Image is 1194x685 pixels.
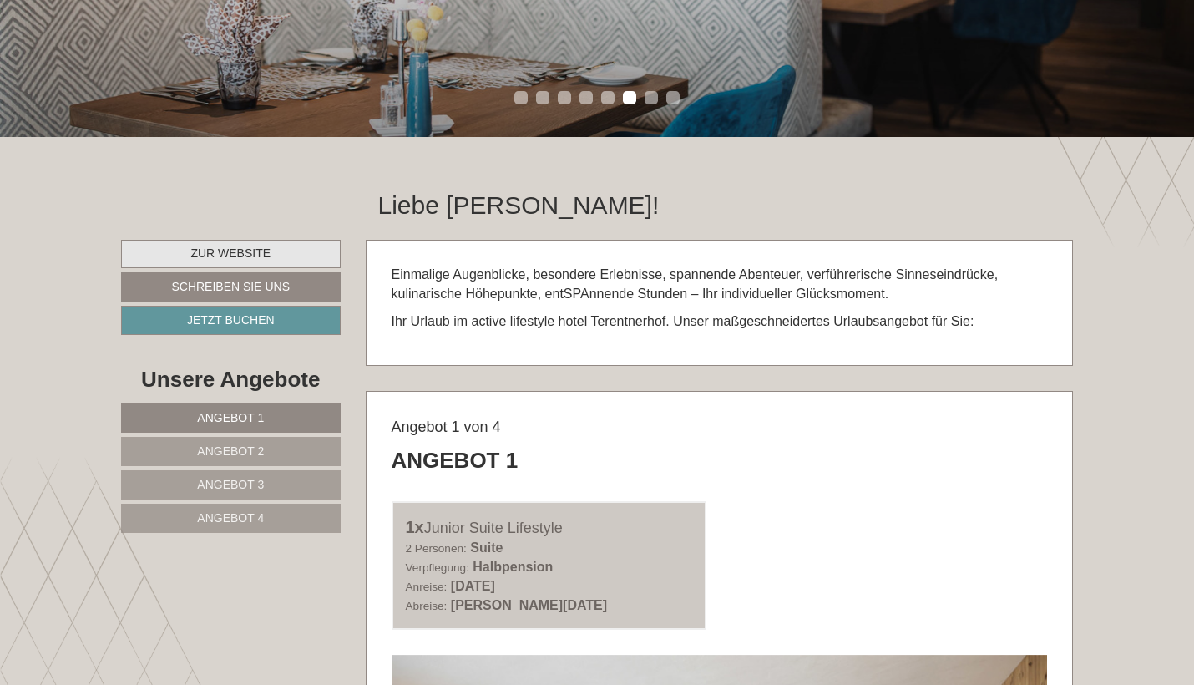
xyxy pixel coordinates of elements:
[121,272,341,302] a: Schreiben Sie uns
[406,515,693,540] div: Junior Suite Lifestyle
[473,560,553,574] b: Halbpension
[197,444,264,458] span: Angebot 2
[197,511,264,525] span: Angebot 4
[451,579,495,593] b: [DATE]
[406,542,467,555] small: 2 Personen:
[392,266,1048,304] p: Einmalige Augenblicke, besondere Erlebnisse, spannende Abenteuer, verführerische Sinneseindrücke,...
[197,478,264,491] span: Angebot 3
[392,312,1048,332] p: Ihr Urlaub im active lifestyle hotel Terentnerhof. Unser maßgeschneidertes Urlaubsangebot für Sie:
[121,306,341,335] a: Jetzt buchen
[470,540,503,555] b: Suite
[378,191,660,219] h1: Liebe [PERSON_NAME]!
[406,581,448,593] small: Anreise:
[121,364,341,395] div: Unsere Angebote
[197,411,264,424] span: Angebot 1
[392,419,501,435] span: Angebot 1 von 4
[392,445,519,476] div: Angebot 1
[451,598,607,612] b: [PERSON_NAME][DATE]
[406,561,469,574] small: Verpflegung:
[406,600,448,612] small: Abreise:
[121,240,341,268] a: Zur Website
[406,518,424,536] b: 1x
